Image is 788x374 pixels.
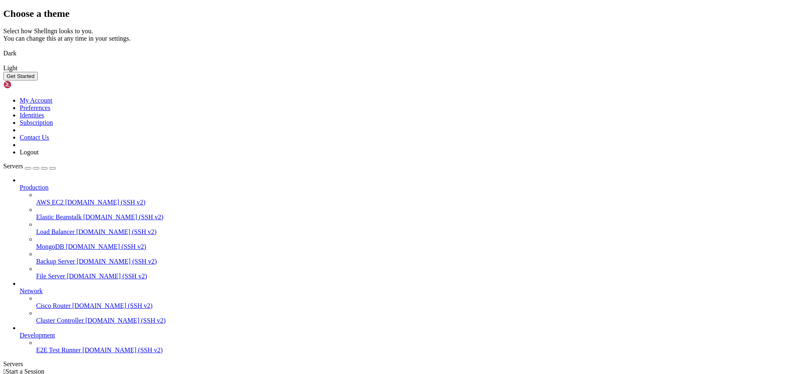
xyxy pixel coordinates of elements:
[66,243,146,250] span: [DOMAIN_NAME] (SSH v2)
[36,258,75,265] span: Backup Server
[36,199,64,206] span: AWS EC2
[20,332,785,339] a: Development
[76,228,157,235] span: [DOMAIN_NAME] (SSH v2)
[3,163,23,170] span: Servers
[36,310,785,324] li: Cluster Controller [DOMAIN_NAME] (SSH v2)
[3,360,785,368] div: Servers
[36,273,65,280] span: File Server
[3,8,785,19] h2: Choose a theme
[82,346,163,353] span: [DOMAIN_NAME] (SSH v2)
[3,64,785,72] div: Light
[36,346,785,354] a: E2E Test Runner [DOMAIN_NAME] (SSH v2)
[72,302,153,309] span: [DOMAIN_NAME] (SSH v2)
[36,258,785,265] a: Backup Server [DOMAIN_NAME] (SSH v2)
[36,243,64,250] span: MongoDB
[20,332,55,339] span: Development
[20,104,50,111] a: Preferences
[36,317,785,324] a: Cluster Controller [DOMAIN_NAME] (SSH v2)
[36,339,785,354] li: E2E Test Runner [DOMAIN_NAME] (SSH v2)
[36,302,71,309] span: Cisco Router
[85,317,166,324] span: [DOMAIN_NAME] (SSH v2)
[20,112,44,119] a: Identities
[36,213,785,221] a: Elastic Beanstalk [DOMAIN_NAME] (SSH v2)
[3,28,785,42] div: Select how Shellngn looks to you. You can change this at any time in your settings.
[20,324,785,354] li: Development
[36,265,785,280] li: File Server [DOMAIN_NAME] (SSH v2)
[3,72,38,80] button: Get Started
[20,134,49,141] a: Contact Us
[36,206,785,221] li: Elastic Beanstalk [DOMAIN_NAME] (SSH v2)
[77,258,157,265] span: [DOMAIN_NAME] (SSH v2)
[36,236,785,250] li: MongoDB [DOMAIN_NAME] (SSH v2)
[36,243,785,250] a: MongoDB [DOMAIN_NAME] (SSH v2)
[36,191,785,206] li: AWS EC2 [DOMAIN_NAME] (SSH v2)
[36,213,82,220] span: Elastic Beanstalk
[36,295,785,310] li: Cisco Router [DOMAIN_NAME] (SSH v2)
[36,302,785,310] a: Cisco Router [DOMAIN_NAME] (SSH v2)
[20,184,48,191] span: Production
[36,317,84,324] span: Cluster Controller
[20,149,39,156] a: Logout
[20,184,785,191] a: Production
[20,287,43,294] span: Network
[67,273,147,280] span: [DOMAIN_NAME] (SSH v2)
[83,213,164,220] span: [DOMAIN_NAME] (SSH v2)
[20,280,785,324] li: Network
[3,163,56,170] a: Servers
[36,273,785,280] a: File Server [DOMAIN_NAME] (SSH v2)
[20,119,53,126] a: Subscription
[20,287,785,295] a: Network
[65,199,146,206] span: [DOMAIN_NAME] (SSH v2)
[20,177,785,280] li: Production
[36,199,785,206] a: AWS EC2 [DOMAIN_NAME] (SSH v2)
[36,346,81,353] span: E2E Test Runner
[36,228,785,236] a: Load Balancer [DOMAIN_NAME] (SSH v2)
[3,80,50,89] img: Shellngn
[36,221,785,236] li: Load Balancer [DOMAIN_NAME] (SSH v2)
[36,228,75,235] span: Load Balancer
[3,50,785,57] div: Dark
[36,250,785,265] li: Backup Server [DOMAIN_NAME] (SSH v2)
[20,97,53,104] a: My Account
